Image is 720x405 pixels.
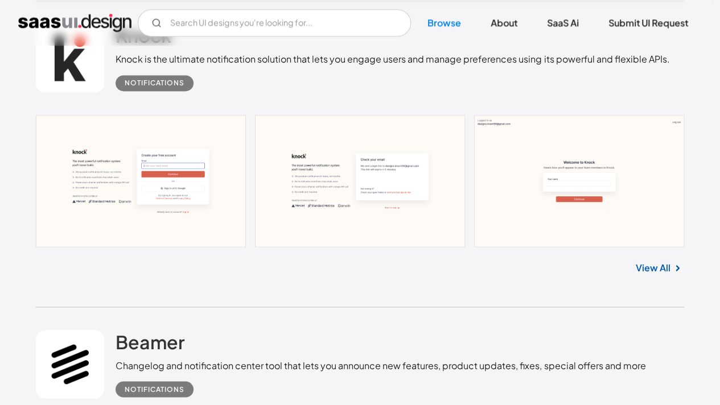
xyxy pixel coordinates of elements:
[414,10,475,35] a: Browse
[138,9,411,36] input: Search UI designs you're looking for...
[116,358,645,372] div: Changelog and notification center tool that lets you announce new features, product updates, fixe...
[595,10,702,35] a: Submit UI Request
[533,10,593,35] a: SaaS Ai
[18,14,131,32] a: home
[116,52,669,66] div: Knock is the ultimate notification solution that lets you engage users and manage preferences usi...
[125,76,184,90] div: Notifications
[116,330,185,353] h2: Beamer
[636,261,670,274] a: View All
[116,330,185,358] a: Beamer
[125,382,184,396] div: Notifications
[138,9,411,36] form: Email Form
[477,10,531,35] a: About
